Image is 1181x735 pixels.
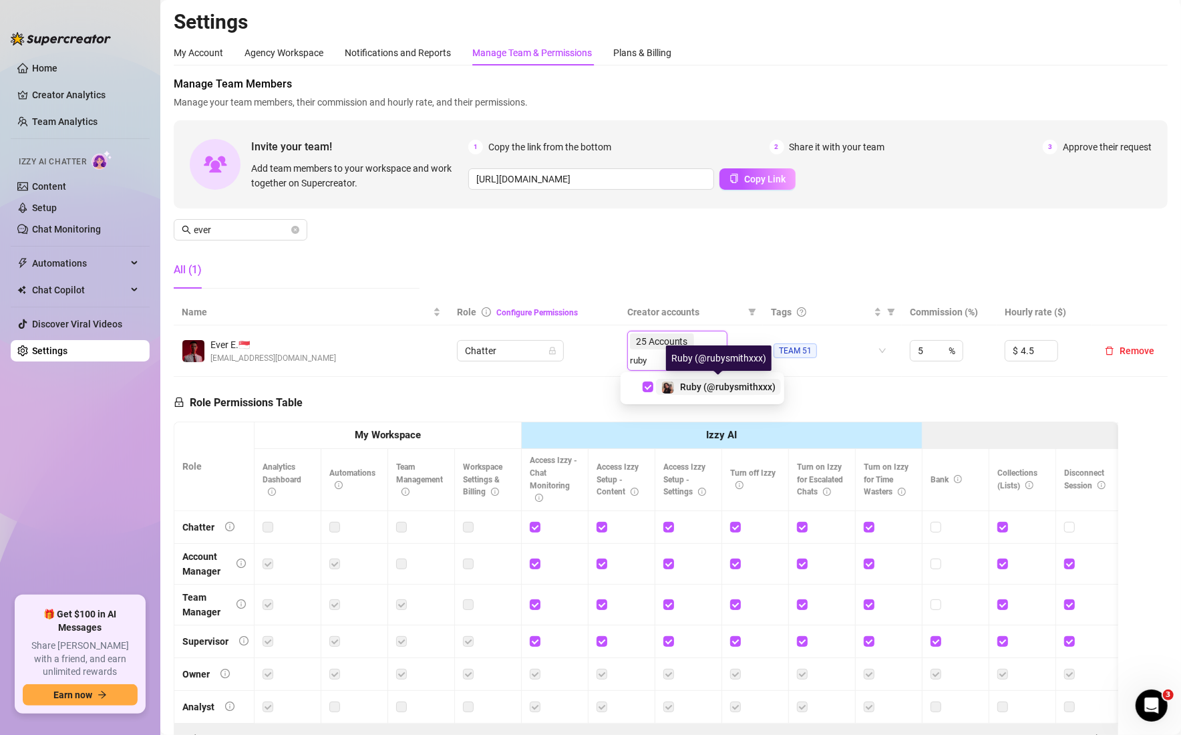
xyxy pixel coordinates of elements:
a: Configure Permissions [496,308,578,317]
span: 13 articles [13,370,62,384]
span: Messages [77,450,124,460]
span: News [221,450,246,460]
button: Help [134,417,200,470]
div: Account Manager [182,549,226,579]
button: Remove [1100,343,1160,359]
span: Share [PERSON_NAME] with a friend, and earn unlimited rewards [23,639,138,679]
a: Creator Analytics [32,84,139,106]
div: All (1) [174,262,202,278]
a: Home [32,63,57,73]
span: 3 [1163,690,1174,700]
span: Name [182,305,430,319]
span: 5 articles [13,149,57,163]
strong: Izzy AI [706,429,737,441]
iframe: Intercom live chat [1136,690,1168,722]
span: info-circle [1025,481,1033,489]
th: Name [174,299,449,325]
span: Help [155,450,179,460]
span: Role [457,307,476,317]
span: Collections (Lists) [997,468,1037,490]
span: info-circle [698,488,706,496]
span: Team Management [396,462,443,497]
span: Tags [771,305,792,319]
span: info-circle [236,599,246,609]
th: Role [174,422,255,511]
span: Copy the link from the bottom [488,140,611,154]
span: info-circle [823,488,831,496]
th: Commission (%) [902,299,997,325]
div: Owner [182,667,210,682]
span: Ruby (@rubysmithxxx) [680,382,776,392]
span: 13 articles [13,301,62,315]
span: Analytics Dashboard [263,462,301,497]
span: lock [548,347,556,355]
div: Plans & Billing [613,45,671,60]
span: question-circle [797,307,806,317]
span: delete [1105,346,1114,355]
span: TEAM 51 [774,343,817,358]
input: Search members [194,223,289,237]
h2: 5 collections [13,78,254,94]
span: filter [745,302,759,322]
button: close-circle [291,226,299,234]
button: News [200,417,267,470]
p: Learn about the Supercreator platform and its features [13,270,238,298]
p: Answers to your common questions [13,353,238,367]
div: Agency Workspace [244,45,323,60]
a: Settings [32,345,67,356]
div: My Account [174,45,223,60]
img: logo-BBDzfeDw.svg [11,32,111,45]
span: info-circle [236,559,246,568]
img: Chat Copilot [17,285,26,295]
span: info-circle [268,488,276,496]
span: filter [887,308,895,316]
span: 25 Accounts [636,334,688,349]
div: Search for helpSearch for help [9,35,259,61]
span: info-circle [491,488,499,496]
span: Invite your team! [251,138,468,155]
span: Automations [32,253,127,274]
span: 3 [1043,140,1057,154]
span: 1 [468,140,483,154]
span: info-circle [631,488,639,496]
p: Onboarding to Supercreator [13,132,238,146]
span: Home [19,450,47,460]
span: [EMAIL_ADDRESS][DOMAIN_NAME] [210,352,336,365]
span: Izzy AI Chatter [19,156,86,168]
span: Remove [1120,345,1154,356]
div: Notifications and Reports [345,45,451,60]
p: Billing [13,405,238,419]
span: Access Izzy - Chat Monitoring [530,456,577,503]
a: Team Analytics [32,116,98,127]
span: Creator accounts [627,305,743,319]
span: info-circle [535,494,543,502]
img: AI Chatter [92,150,112,170]
span: info-circle [225,522,234,531]
span: Workspace Settings & Billing [463,462,502,497]
a: Chat Monitoring [32,224,101,235]
span: info-circle [482,307,491,317]
span: info-circle [1098,481,1106,489]
span: 25 Accounts [630,333,694,349]
p: Getting Started [13,116,238,130]
span: 3 articles [13,218,57,232]
span: Bank [931,475,962,484]
span: Access Izzy Setup - Content [597,462,639,497]
span: info-circle [335,481,343,489]
span: Add team members to your workspace and work together on Supercreator. [251,161,463,190]
span: filter [748,308,756,316]
th: Hourly rate ($) [997,299,1091,325]
span: 2 [770,140,784,154]
p: Izzy - AI Chatter [13,184,238,198]
span: Manage Team Members [174,76,1168,92]
a: Content [32,181,66,192]
span: lock [174,397,184,408]
span: Automations [329,468,375,490]
div: Manage Team & Permissions [472,45,592,60]
span: arrow-right [98,690,107,700]
div: Close [234,5,259,29]
span: Chat Copilot [32,279,127,301]
span: Disconnect Session [1064,468,1106,490]
div: Team Manager [182,590,226,619]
